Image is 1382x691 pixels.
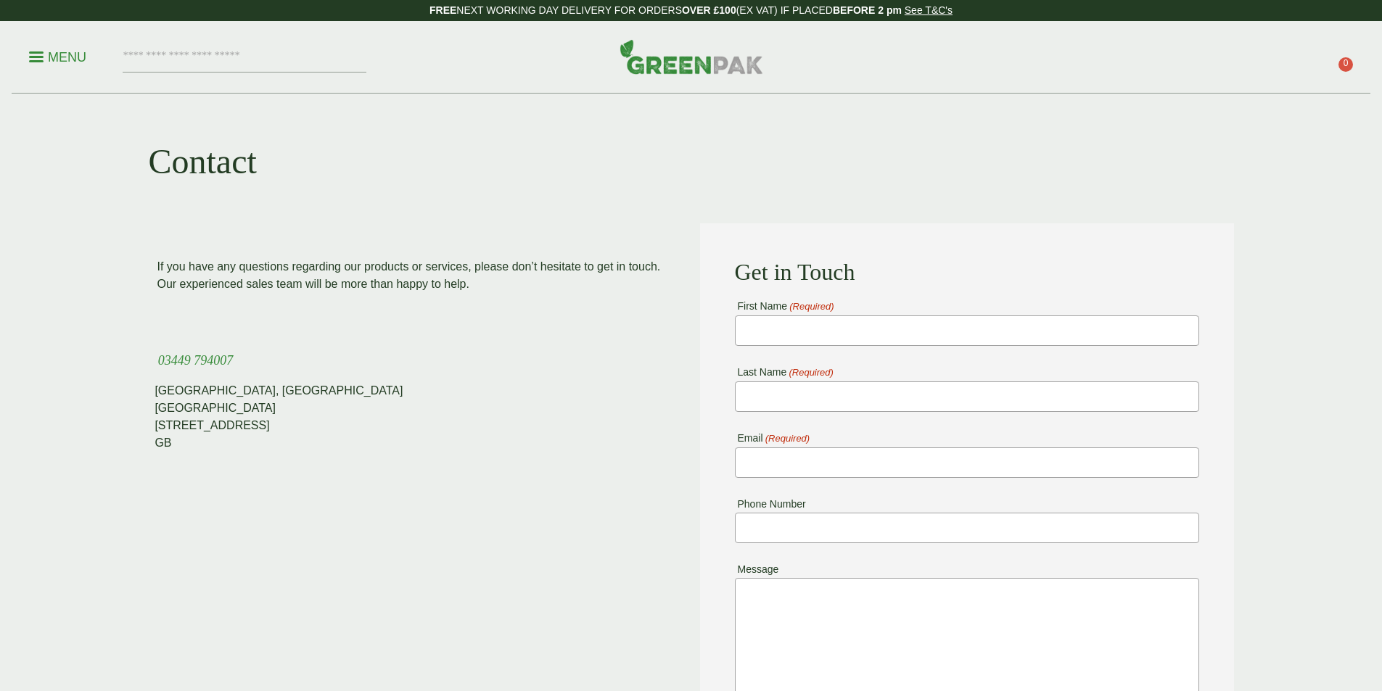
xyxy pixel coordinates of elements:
span: 0 [1338,57,1353,72]
label: First Name [735,301,834,312]
label: Last Name [735,367,834,378]
label: Phone Number [735,499,806,509]
p: If you have any questions regarding our products or services, please don’t hesitate to get in tou... [157,258,674,293]
a: 03449 794007 [158,355,234,367]
strong: OVER £100 [682,4,736,16]
a: See T&C's [905,4,953,16]
p: Menu [29,49,86,66]
img: GreenPak Supplies [620,39,763,74]
h1: Contact [149,141,257,183]
a: Menu [29,49,86,63]
span: 03449 794007 [158,353,234,368]
div: [GEOGRAPHIC_DATA], [GEOGRAPHIC_DATA] [GEOGRAPHIC_DATA] [STREET_ADDRESS] GB [155,382,403,452]
strong: BEFORE 2 pm [833,4,902,16]
h2: Get in Touch [735,258,1199,286]
span: (Required) [764,434,810,444]
span: (Required) [788,368,834,378]
span: (Required) [789,302,834,312]
label: Message [735,564,779,574]
label: Email [735,433,810,444]
strong: FREE [429,4,456,16]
